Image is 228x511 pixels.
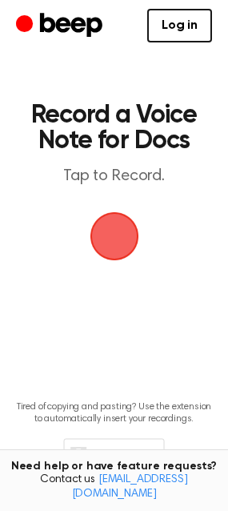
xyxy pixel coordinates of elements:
span: Contact us [10,473,218,501]
p: Tired of copying and pasting? Use the extension to automatically insert your recordings. [13,401,215,425]
img: Beep Logo [90,212,138,260]
a: [EMAIL_ADDRESS][DOMAIN_NAME] [72,474,188,500]
h1: Record a Voice Note for Docs [29,103,199,154]
a: Log in [147,9,212,42]
a: Beep [16,10,106,42]
p: Tap to Record. [29,167,199,187]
